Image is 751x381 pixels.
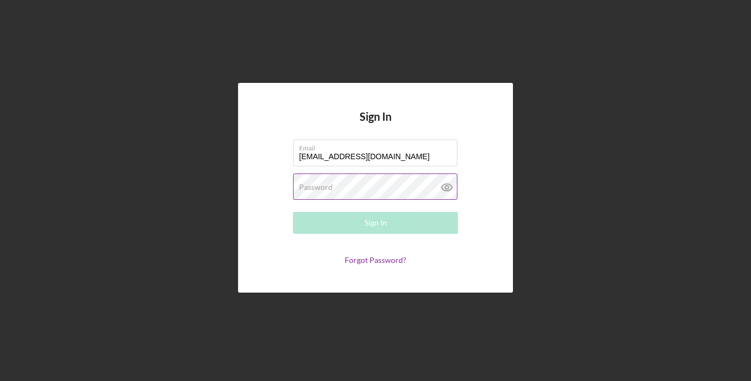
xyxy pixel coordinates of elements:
[293,212,458,234] button: Sign In
[345,255,406,265] a: Forgot Password?
[299,183,333,192] label: Password
[299,140,457,152] label: Email
[360,110,391,139] h4: Sign In
[365,212,387,234] div: Sign In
